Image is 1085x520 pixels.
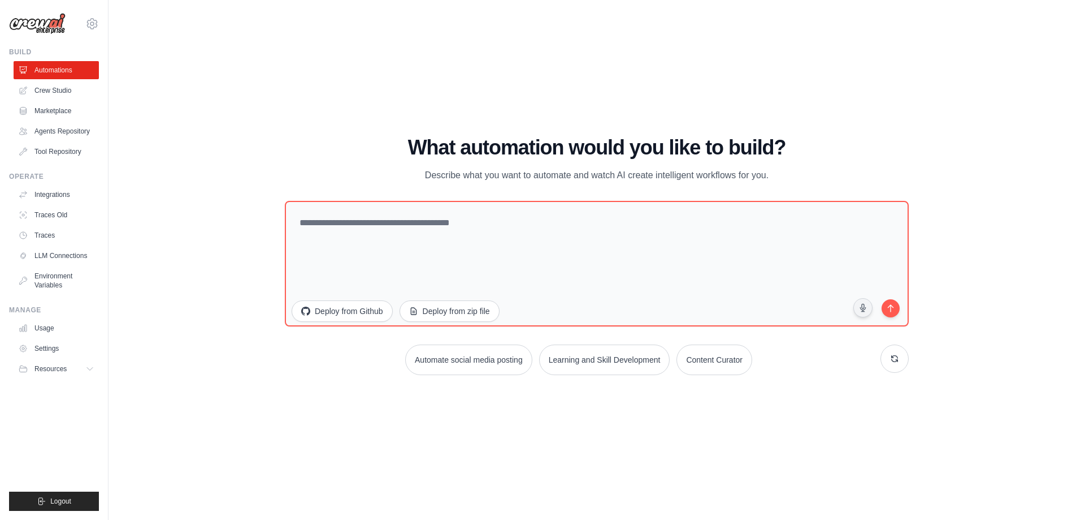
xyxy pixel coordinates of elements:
a: Tool Repository [14,143,99,161]
button: Learning and Skill Development [539,345,670,375]
h1: What automation would you like to build? [285,136,909,159]
button: Logout [9,492,99,511]
iframe: Chat Widget [1028,466,1085,520]
a: Environment Variables [14,267,99,294]
div: Operate [9,172,99,181]
a: Settings [14,339,99,358]
a: Automations [14,61,99,79]
button: Automate social media posting [405,345,532,375]
a: Usage [14,319,99,337]
img: Logo [9,13,66,35]
button: Resources [14,360,99,378]
span: Resources [34,364,67,373]
a: Traces Old [14,206,99,224]
a: Traces [14,226,99,244]
div: Manage [9,306,99,315]
div: Build [9,48,99,57]
a: Crew Studio [14,81,99,100]
a: Agents Repository [14,122,99,140]
a: Marketplace [14,102,99,120]
p: Describe what you want to automate and watch AI create intelligent workflows for you. [407,168,787,183]
button: Content Curator [676,345,752,375]
a: Integrations [14,186,99,204]
button: Deploy from zip file [400,300,500,322]
button: Deploy from Github [292,300,393,322]
a: LLM Connections [14,247,99,265]
span: Logout [50,497,71,506]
